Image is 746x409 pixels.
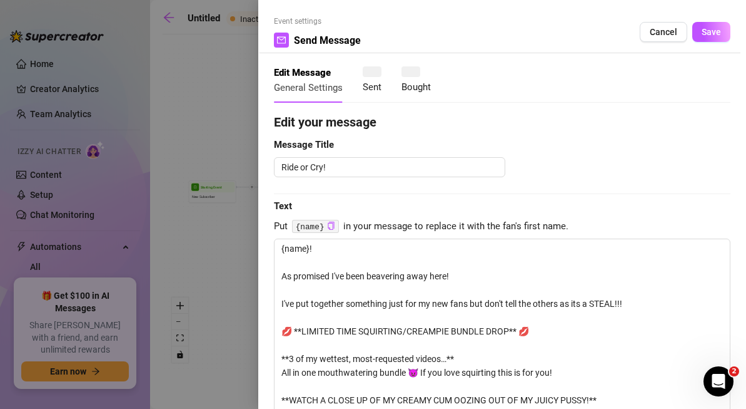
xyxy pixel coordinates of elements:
[274,115,376,130] strong: Edit your message
[274,200,292,212] strong: Text
[274,139,334,150] strong: Message Title
[327,222,335,230] span: copy
[401,81,431,93] span: Bought
[640,22,687,42] button: Cancel
[294,33,361,48] span: Send Message
[729,366,739,376] span: 2
[277,36,286,44] span: mail
[274,219,730,234] span: Put in your message to replace it with the fan's first name.
[274,16,361,28] span: Event settings
[292,220,339,233] code: {name}
[692,22,730,42] button: Save
[703,366,733,396] iframe: Intercom live chat
[327,222,335,231] button: Click to Copy
[274,157,505,177] textarea: Ride or Cry!
[274,67,331,78] strong: Edit Message
[363,81,381,93] span: Sent
[274,82,343,93] span: General Settings
[650,27,677,37] span: Cancel
[702,27,721,37] span: Save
